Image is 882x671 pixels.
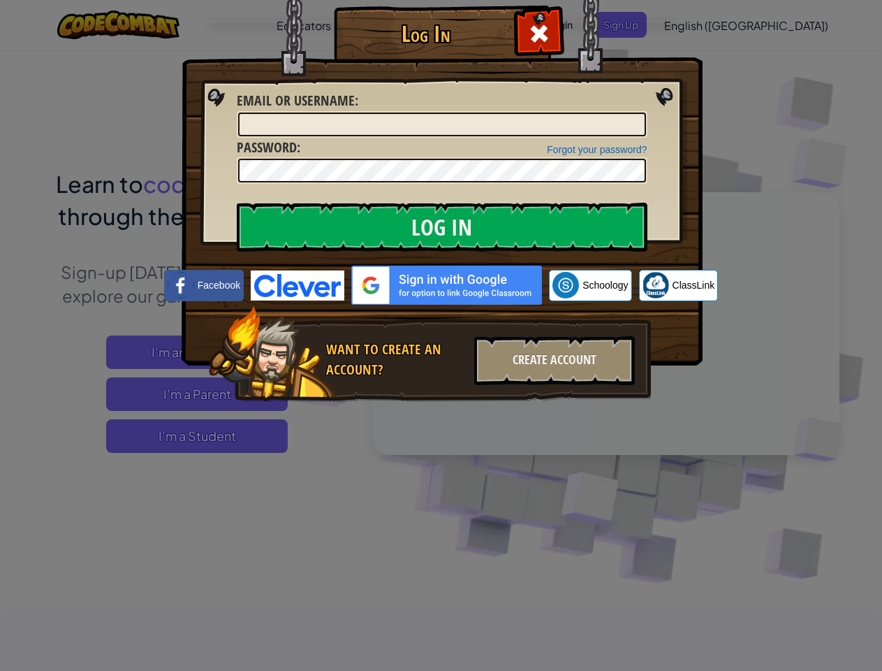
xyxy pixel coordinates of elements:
[351,266,542,305] img: gplus_sso_button2.svg
[326,340,466,380] div: Want to create an account?
[237,138,297,157] span: Password
[251,270,344,301] img: clever-logo-blue.png
[552,272,579,298] img: schoology.png
[237,91,355,110] span: Email or Username
[237,203,647,252] input: Log In
[642,272,669,298] img: classlink-logo-small.png
[237,91,358,111] label: :
[547,144,647,155] a: Forgot your password?
[474,336,635,385] div: Create Account
[672,278,715,292] span: ClassLink
[198,278,240,292] span: Facebook
[337,22,515,46] h1: Log In
[168,272,194,298] img: facebook_small.png
[582,278,628,292] span: Schoology
[237,138,300,158] label: :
